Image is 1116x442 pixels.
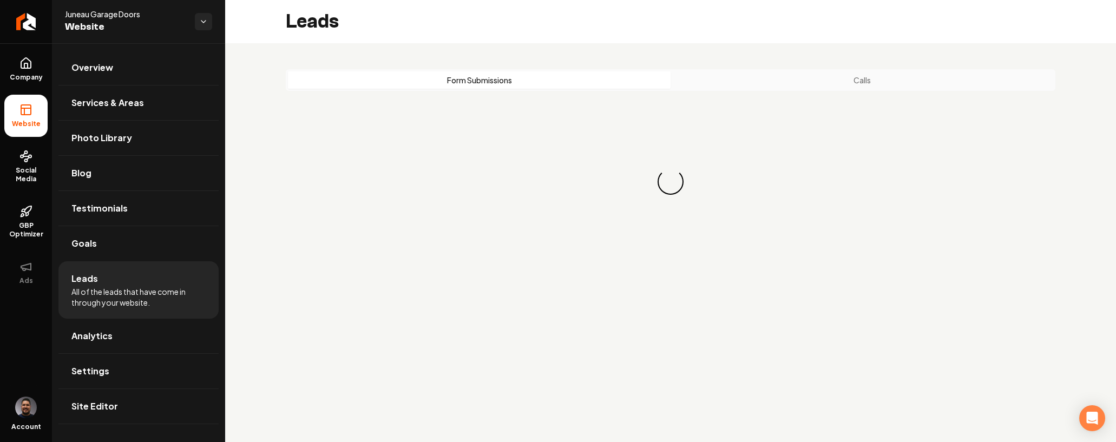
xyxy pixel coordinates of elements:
[15,397,37,418] img: Daniel Humberto Ortega Celis
[4,166,48,183] span: Social Media
[288,71,671,89] button: Form Submissions
[71,61,113,74] span: Overview
[671,71,1053,89] button: Calls
[71,329,113,342] span: Analytics
[58,85,219,120] a: Services & Areas
[4,221,48,239] span: GBP Optimizer
[71,96,144,109] span: Services & Areas
[58,156,219,190] a: Blog
[5,73,47,82] span: Company
[71,131,132,144] span: Photo Library
[71,365,109,378] span: Settings
[1079,405,1105,431] div: Open Intercom Messenger
[15,276,37,285] span: Ads
[16,13,36,30] img: Rebolt Logo
[71,202,128,215] span: Testimonials
[71,400,118,413] span: Site Editor
[4,252,48,294] button: Ads
[4,48,48,90] a: Company
[71,167,91,180] span: Blog
[15,397,37,418] button: Open user button
[286,11,339,32] h2: Leads
[65,9,186,19] span: Juneau Garage Doors
[71,272,98,285] span: Leads
[58,319,219,353] a: Analytics
[58,50,219,85] a: Overview
[58,354,219,388] a: Settings
[58,191,219,226] a: Testimonials
[652,163,688,200] div: Loading
[58,121,219,155] a: Photo Library
[65,19,186,35] span: Website
[71,237,97,250] span: Goals
[4,141,48,192] a: Social Media
[58,226,219,261] a: Goals
[8,120,45,128] span: Website
[71,286,206,308] span: All of the leads that have come in through your website.
[4,196,48,247] a: GBP Optimizer
[58,389,219,424] a: Site Editor
[11,423,41,431] span: Account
